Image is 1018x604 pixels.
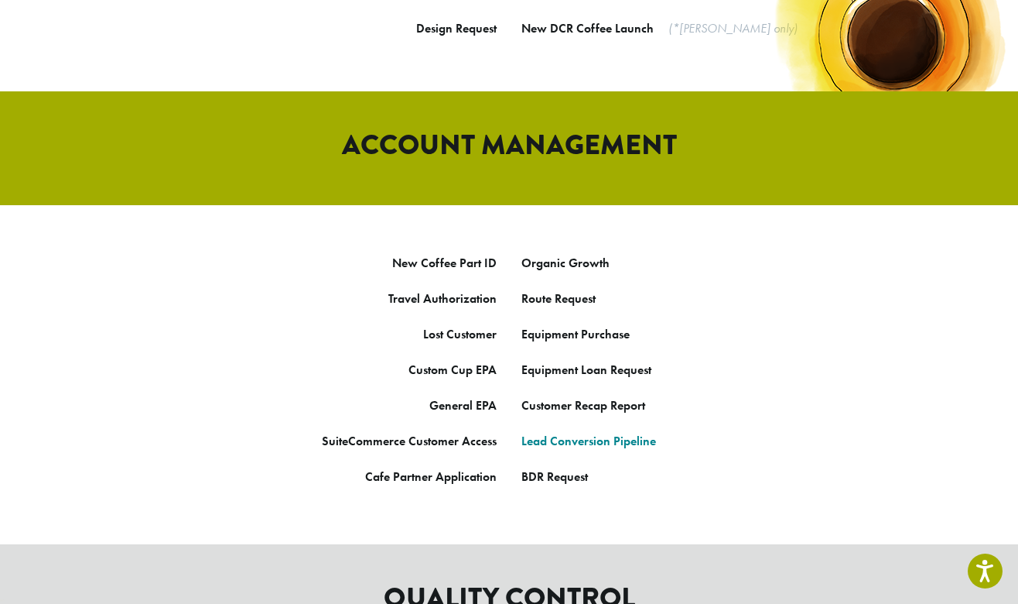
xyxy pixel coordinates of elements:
a: SuiteCommerce Customer Access [322,433,497,449]
a: Cafe Partner Application [365,468,497,485]
a: New DCR Coffee Launch [521,20,654,36]
a: New Coffee Part ID [392,255,497,271]
h2: ACCOUNT MANAGEMENT [68,129,950,162]
a: Travel Authorization [388,290,497,307]
a: Lead Conversion Pipeline [521,433,656,449]
a: Organic Growth [521,255,610,271]
a: Lost Customer [423,326,497,342]
a: Design Request [416,20,497,36]
a: Equipment Purcha [521,326,619,342]
a: se [619,326,630,342]
a: Equipment Loan Request [521,362,651,378]
a: Route Request [521,290,596,307]
a: Custom Cup EPA [408,362,497,378]
em: (*[PERSON_NAME] only) [668,20,798,36]
a: BDR Request [521,468,588,485]
a: General EPA [429,397,497,414]
a: Customer Recap Report [521,397,645,414]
